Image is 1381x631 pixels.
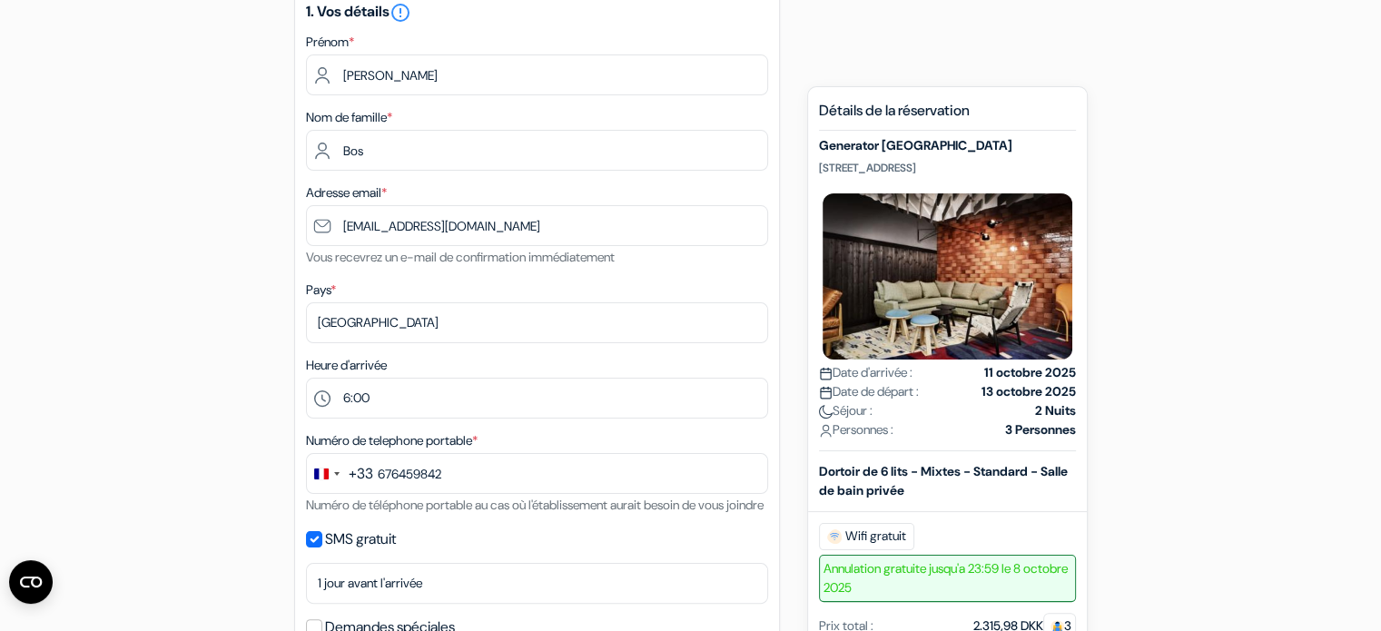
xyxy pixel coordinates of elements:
[819,463,1068,498] b: Dortoir de 6 lits - Mixtes - Standard - Salle de bain privée
[819,363,912,382] span: Date d'arrivée :
[827,529,842,544] img: free_wifi.svg
[306,205,768,246] input: Entrer adresse e-mail
[819,523,914,550] span: Wifi gratuit
[819,161,1076,175] p: [STREET_ADDRESS]
[819,102,1076,131] h5: Détails de la réservation
[306,281,336,300] label: Pays
[1005,420,1076,439] strong: 3 Personnes
[819,367,833,380] img: calendar.svg
[306,130,768,171] input: Entrer le nom de famille
[349,463,373,485] div: +33
[306,249,615,265] small: Vous recevrez un e-mail de confirmation immédiatement
[390,2,411,24] i: error_outline
[306,183,387,202] label: Adresse email
[819,138,1076,153] h5: Generator [GEOGRAPHIC_DATA]
[819,386,833,399] img: calendar.svg
[819,424,833,438] img: user_icon.svg
[819,420,893,439] span: Personnes :
[306,108,392,127] label: Nom de famille
[819,382,919,401] span: Date de départ :
[306,2,768,24] h5: 1. Vos détails
[306,497,764,513] small: Numéro de téléphone portable au cas où l'établissement aurait besoin de vous joindre
[819,555,1076,602] span: Annulation gratuite jusqu'a 23:59 le 8 octobre 2025
[390,2,411,21] a: error_outline
[1035,401,1076,420] strong: 2 Nuits
[306,356,387,375] label: Heure d'arrivée
[819,405,833,419] img: moon.svg
[307,454,373,493] button: Change country, selected France (+33)
[325,527,396,552] label: SMS gratuit
[981,382,1076,401] strong: 13 octobre 2025
[306,33,354,52] label: Prénom
[984,363,1076,382] strong: 11 octobre 2025
[306,54,768,95] input: Entrez votre prénom
[9,560,53,604] button: Ouvrir le widget CMP
[306,431,478,450] label: Numéro de telephone portable
[819,401,873,420] span: Séjour :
